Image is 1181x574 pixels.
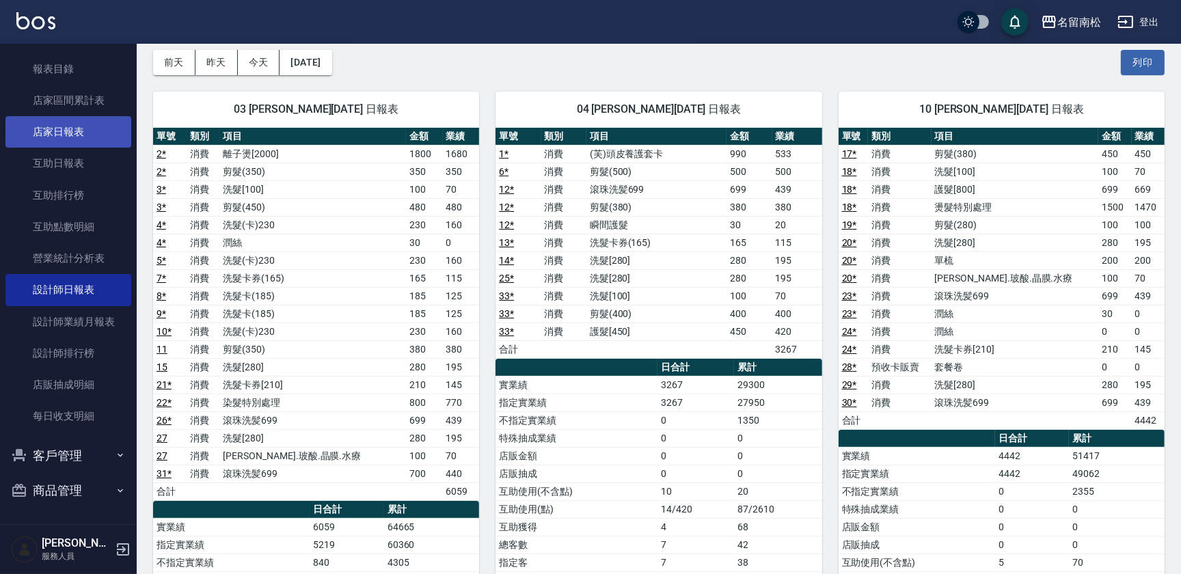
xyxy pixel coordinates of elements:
[839,447,995,465] td: 實業績
[187,163,220,180] td: 消費
[187,180,220,198] td: 消費
[727,180,772,198] td: 699
[868,269,931,287] td: 消費
[11,536,38,563] img: Person
[1069,447,1165,465] td: 51417
[932,163,1099,180] td: 洗髮[100]
[1098,180,1131,198] td: 699
[541,305,586,323] td: 消費
[5,85,131,116] a: 店家區間累計表
[219,429,405,447] td: 洗髮[280]
[772,305,822,323] td: 400
[1098,305,1131,323] td: 30
[1069,465,1165,482] td: 49062
[586,251,727,269] td: 洗髮[280]
[868,163,931,180] td: 消費
[1069,518,1165,536] td: 0
[219,394,405,411] td: 染髮特別處理
[932,269,1099,287] td: [PERSON_NAME].玻酸.晶膜.水療
[586,145,727,163] td: (芙)頭皮養護套卡
[406,251,443,269] td: 230
[657,447,734,465] td: 0
[868,198,931,216] td: 消費
[868,394,931,411] td: 消費
[1132,128,1165,146] th: 業績
[219,198,405,216] td: 剪髮(450)
[219,269,405,287] td: 洗髮卡券(165)
[406,180,443,198] td: 100
[443,128,480,146] th: 業績
[932,251,1099,269] td: 單梳
[868,305,931,323] td: 消費
[1132,269,1165,287] td: 70
[187,128,220,146] th: 類別
[995,536,1070,553] td: 0
[443,376,480,394] td: 145
[187,145,220,163] td: 消費
[734,447,822,465] td: 0
[839,128,869,146] th: 單號
[1098,234,1131,251] td: 280
[5,274,131,305] a: 設計師日報表
[406,234,443,251] td: 30
[5,369,131,400] a: 店販抽成明細
[657,376,734,394] td: 3267
[1132,180,1165,198] td: 669
[734,500,822,518] td: 87/2610
[1098,128,1131,146] th: 金額
[1098,269,1131,287] td: 100
[772,234,822,251] td: 115
[1001,8,1029,36] button: save
[586,163,727,180] td: 剪髮(500)
[496,128,822,359] table: a dense table
[187,323,220,340] td: 消費
[772,251,822,269] td: 195
[496,518,657,536] td: 互助獲得
[187,216,220,234] td: 消費
[995,500,1070,518] td: 0
[219,163,405,180] td: 剪髮(350)
[187,447,220,465] td: 消費
[657,359,734,377] th: 日合計
[932,216,1099,234] td: 剪髮(280)
[187,376,220,394] td: 消費
[839,536,995,553] td: 店販抽成
[839,518,995,536] td: 店販金額
[5,338,131,369] a: 設計師排行榜
[772,145,822,163] td: 533
[772,287,822,305] td: 70
[496,500,657,518] td: 互助使用(點)
[280,50,331,75] button: [DATE]
[443,482,480,500] td: 6059
[384,518,480,536] td: 64665
[1132,163,1165,180] td: 70
[772,128,822,146] th: 業績
[443,216,480,234] td: 160
[734,518,822,536] td: 68
[1132,287,1165,305] td: 439
[5,211,131,243] a: 互助點數明細
[586,234,727,251] td: 洗髮卡券(165)
[219,216,405,234] td: 洗髮(卡)230
[541,163,586,180] td: 消費
[727,287,772,305] td: 100
[157,433,167,443] a: 27
[541,287,586,305] td: 消費
[443,305,480,323] td: 125
[157,361,167,372] a: 15
[1132,376,1165,394] td: 195
[496,429,657,447] td: 特殊抽成業績
[157,450,167,461] a: 27
[586,287,727,305] td: 洗髮[100]
[1098,251,1131,269] td: 200
[1098,145,1131,163] td: 450
[932,376,1099,394] td: 洗髮[280]
[443,447,480,465] td: 70
[1132,305,1165,323] td: 0
[406,411,443,429] td: 699
[496,376,657,394] td: 實業績
[1098,340,1131,358] td: 210
[219,340,405,358] td: 剪髮(350)
[219,251,405,269] td: 洗髮(卡)230
[657,429,734,447] td: 0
